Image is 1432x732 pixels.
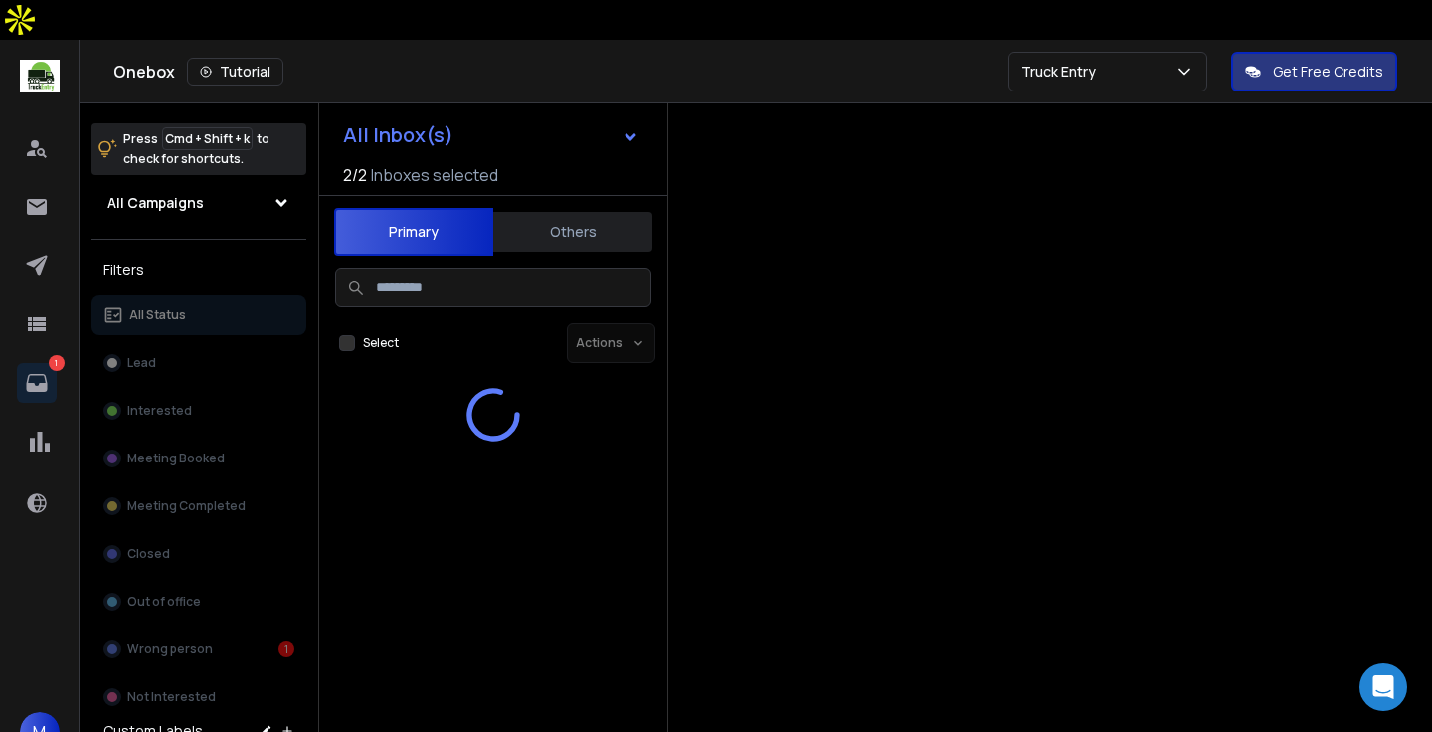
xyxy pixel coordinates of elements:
[1359,663,1407,711] div: Open Intercom Messenger
[20,60,60,92] img: logo
[363,335,399,351] label: Select
[162,127,253,150] span: Cmd + Shift + k
[1273,62,1383,82] p: Get Free Credits
[1021,62,1104,82] p: Truck Entry
[113,58,1008,86] div: Onebox
[91,256,306,283] h3: Filters
[343,125,453,145] h1: All Inbox(s)
[17,363,57,403] a: 1
[334,208,493,256] button: Primary
[123,129,269,169] p: Press to check for shortcuts.
[1231,52,1397,91] button: Get Free Credits
[91,183,306,223] button: All Campaigns
[493,210,652,254] button: Others
[49,355,65,371] p: 1
[327,115,655,155] button: All Inbox(s)
[343,163,367,187] span: 2 / 2
[107,193,204,213] h1: All Campaigns
[187,58,283,86] button: Tutorial
[371,163,498,187] h3: Inboxes selected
